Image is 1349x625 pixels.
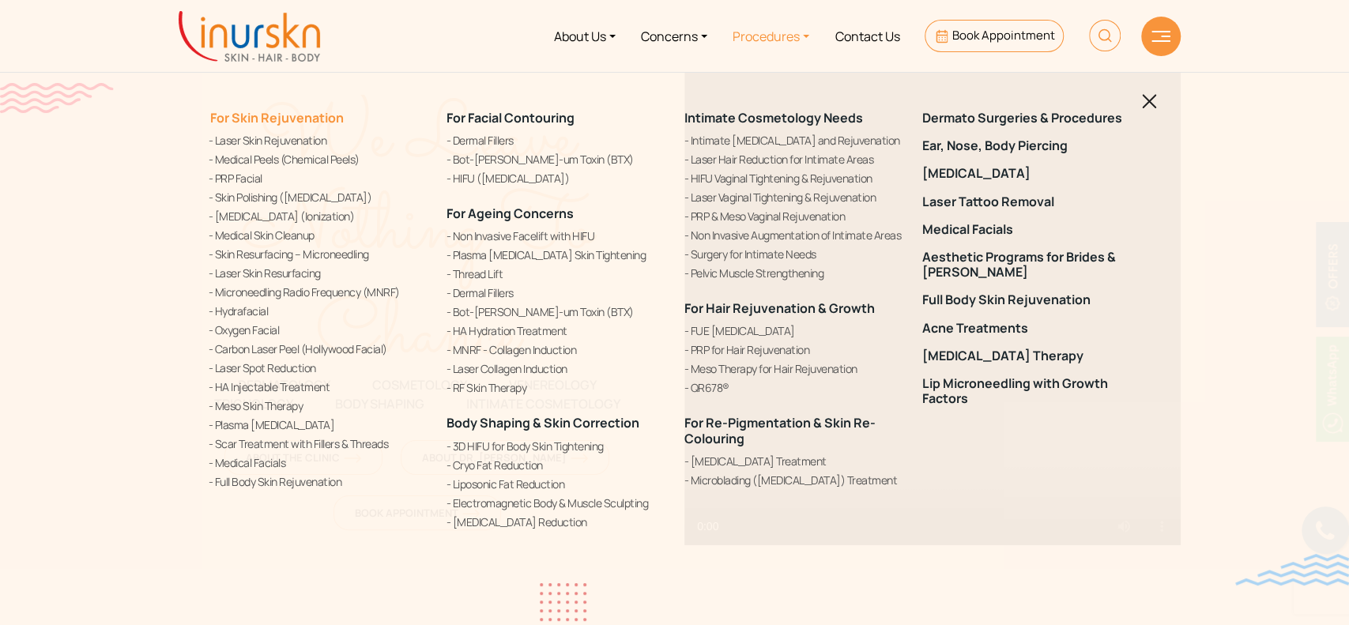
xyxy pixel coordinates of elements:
a: HA Injectable Treatment [209,378,428,395]
a: Electromagnetic Body & Muscle Sculpting [447,495,665,511]
a: Laser Tattoo Removal [922,194,1141,209]
a: Meso Therapy for Hair Rejuvenation [684,360,903,377]
a: Procedures [720,6,822,66]
a: Microneedling Radio Frequency (MNRF) [209,284,428,300]
a: PRP & Meso Vaginal Rejuvenation [684,208,903,224]
a: For Skin Rejuvenation [209,109,344,126]
a: Laser Skin Resurfacing [209,265,428,281]
a: Intimate Cosmetology Needs [684,109,863,126]
a: Laser Collagen Induction [447,360,665,377]
a: Non Invasive Facelift with HIFU [447,228,665,244]
a: Surgery for Intimate Needs [684,246,903,262]
a: [MEDICAL_DATA] (Ionization) [209,208,428,224]
a: MNRF - Collagen Induction [447,341,665,358]
a: [MEDICAL_DATA] Treatment [684,453,903,469]
a: [MEDICAL_DATA] Reduction [447,514,665,530]
a: QR678® [684,379,903,396]
a: For Ageing Concerns [447,205,574,222]
a: HIFU Vaginal Tightening & Rejuvenation [684,170,903,186]
a: About Us [541,6,628,66]
a: Aesthetic Programs for Brides & [PERSON_NAME] [922,250,1141,280]
a: Oxygen Facial [209,322,428,338]
img: HeaderSearch [1089,20,1121,51]
a: Scar Treatment with Fillers & Threads [209,435,428,452]
a: Book Appointment [925,20,1063,52]
img: hamLine.svg [1151,31,1170,42]
a: Dermal Fillers [447,284,665,301]
a: HIFU ([MEDICAL_DATA]) [447,170,665,186]
a: PRP for Hair Rejuvenation [684,341,903,358]
a: Ear, Nose, Body Piercing [922,138,1141,153]
a: Meso Skin Therapy [209,397,428,414]
a: HA Hydration Treatment [447,322,665,339]
img: bluewave [1235,554,1349,585]
a: Dermato Surgeries & Procedures [922,111,1141,126]
a: Hydrafacial [209,303,428,319]
a: Acne Treatments [922,321,1141,336]
a: Pelvic Muscle Strengthening [684,265,903,281]
a: Non Invasive Augmentation of Intimate Areas [684,227,903,243]
a: [MEDICAL_DATA] Therapy [922,348,1141,363]
a: Laser Vaginal Tightening & Rejuvenation [684,189,903,205]
a: Medical Peels (Chemical Peels) [209,151,428,168]
a: Microblading ([MEDICAL_DATA]) Treatment [684,472,903,488]
a: For Re-Pigmentation & Skin Re-Colouring [684,414,876,446]
a: Intimate [MEDICAL_DATA] and Rejuvenation [684,132,903,149]
span: Book Appointment [952,27,1055,43]
a: Thread Lift [447,265,665,282]
a: [MEDICAL_DATA] [922,166,1141,181]
a: Full Body Skin Rejuvenation [922,292,1141,307]
a: Concerns [628,6,720,66]
a: Carbon Laser Peel (Hollywood Facial) [209,341,428,357]
a: Lip Microneedling with Growth Factors [922,376,1141,406]
a: Laser Spot Reduction [209,360,428,376]
a: Medical Facials [922,222,1141,237]
a: PRP Facial [209,170,428,186]
a: Plasma [MEDICAL_DATA] Skin Tightening [447,247,665,263]
img: blackclosed [1142,94,1157,109]
a: Medical Skin Cleanup [209,227,428,243]
a: Dermal Fillers [447,132,665,149]
a: Skin Polishing ([MEDICAL_DATA]) [209,189,428,205]
a: For Hair Rejuvenation & Growth [684,299,875,317]
a: Contact Us [822,6,912,66]
a: Plasma [MEDICAL_DATA] [209,416,428,433]
a: Laser Skin Rejuvenation [209,132,428,149]
img: inurskn-logo [179,11,320,62]
a: Bot-[PERSON_NAME]-um Toxin (BTX) [447,303,665,320]
a: Full Body Skin Rejuvenation [209,473,428,490]
a: For Facial Contouring [447,109,575,126]
a: Body Shaping & Skin Correction [447,414,639,431]
a: Skin Resurfacing – Microneedling [209,246,428,262]
a: FUE [MEDICAL_DATA] [684,322,903,339]
a: Liposonic Fat Reduction [447,476,665,492]
a: Cryo Fat Reduction [447,457,665,473]
a: Laser Hair Reduction for Intimate Areas [684,151,903,168]
a: 3D HIFU for Body Skin Tightening [447,438,665,454]
a: Bot-[PERSON_NAME]-um Toxin (BTX) [447,151,665,168]
a: RF Skin Therapy [447,379,665,396]
a: Medical Facials [209,454,428,471]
